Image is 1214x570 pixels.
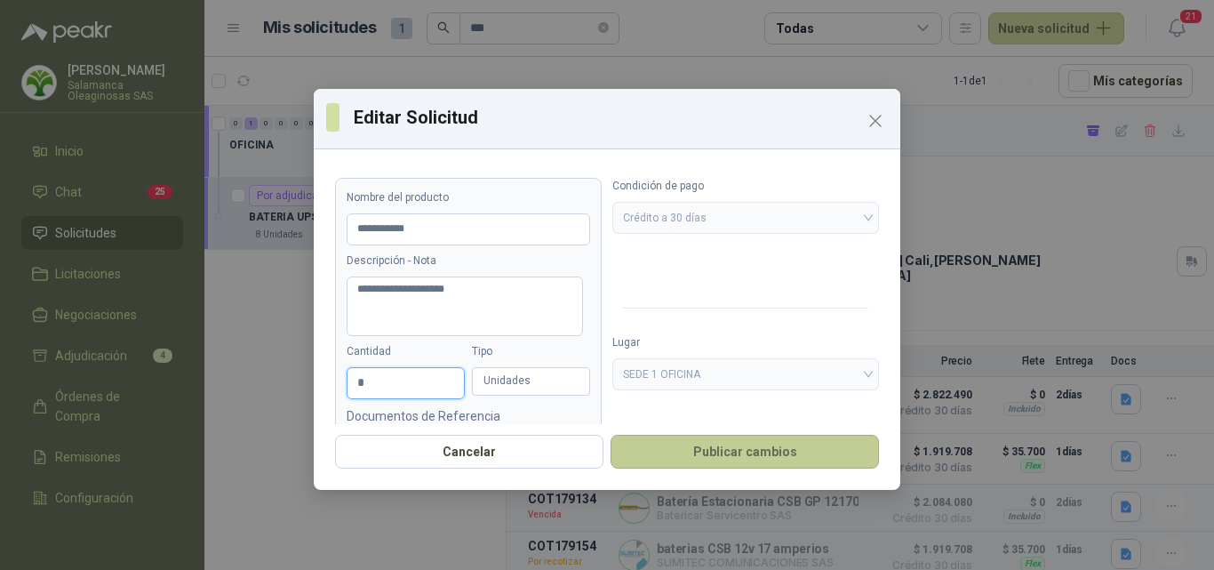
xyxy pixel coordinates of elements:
label: Descripción - Nota [347,253,590,269]
label: Condición de pago [612,178,879,195]
label: Cantidad [347,343,465,360]
label: Tipo [472,343,590,360]
button: Cancelar [335,435,603,469]
button: Publicar cambios [611,435,879,469]
span: SEDE 1 OFICINA [623,361,868,388]
div: Unidades [472,367,590,396]
label: Lugar [612,334,879,351]
span: Crédito a 30 días [623,205,868,231]
h3: Editar Solicitud [354,104,888,131]
button: Close [861,107,890,135]
p: Documentos de Referencia [347,406,590,426]
label: Nombre del producto [347,189,590,206]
